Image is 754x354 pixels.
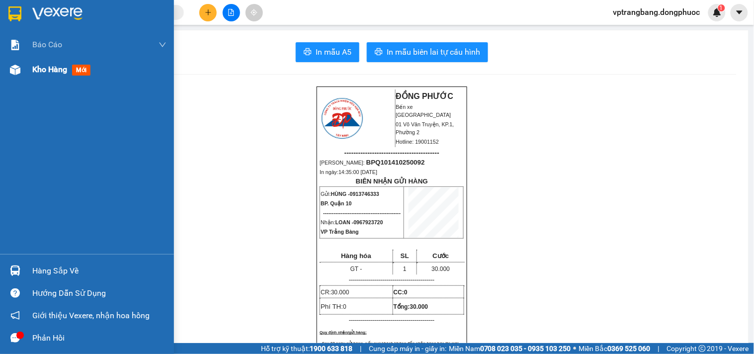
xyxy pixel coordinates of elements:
img: logo [320,96,364,140]
span: | [360,343,361,354]
span: Tổng: [394,303,428,310]
span: copyright [699,345,706,352]
strong: 0369 525 060 [608,345,651,353]
button: caret-down [731,4,748,21]
span: In mẫu A5 [316,46,351,58]
span: In mẫu biên lai tự cấu hình [387,46,480,58]
button: plus [199,4,217,21]
div: Phản hồi [32,331,167,346]
span: ⚪️ [574,347,577,351]
strong: 0708 023 035 - 0935 103 250 [480,345,571,353]
span: Quy định nhận/gửi hàng: [320,330,367,335]
span: | [658,343,660,354]
button: printerIn mẫu biên lai tự cấu hình [367,42,488,62]
span: GT - [350,265,362,272]
span: vptrangbang.dongphuoc [605,6,708,18]
span: BP. Quận 10 [321,200,351,206]
span: 1 [720,4,723,11]
span: Hàng hóa [341,252,371,260]
strong: 1900 633 818 [310,345,352,353]
span: Gửi: [321,191,379,197]
img: warehouse-icon [10,65,20,75]
img: icon-new-feature [713,8,722,17]
span: Hotline: 19001152 [396,139,439,145]
span: Giới thiệu Vexere, nhận hoa hồng [32,309,150,322]
span: Cung cấp máy in - giấy in: [369,343,446,354]
span: Hỗ trợ kỹ thuật: [261,343,352,354]
span: question-circle [10,288,20,298]
span: ----------------------------------------- [344,149,439,157]
img: solution-icon [10,40,20,50]
span: file-add [228,9,235,16]
span: In ngày: [320,169,377,175]
span: Cước [432,252,449,260]
span: printer [375,48,383,57]
div: Hướng dẫn sử dụng [32,286,167,301]
p: ------------------------------------------- [320,316,464,324]
p: ------------------------------------------- [320,276,464,284]
strong: CC: [394,289,408,296]
span: [PERSON_NAME]: [320,160,424,166]
span: Miền Nam [449,343,571,354]
button: aim [246,4,263,21]
span: LOAN - [335,219,383,225]
span: HÙNG - [331,191,379,197]
span: mới [72,65,90,76]
span: 14:35:00 [DATE] [338,169,377,175]
span: 30.000 [410,303,428,310]
span: 0 [404,289,408,296]
span: plus [205,9,212,16]
img: warehouse-icon [10,265,20,276]
span: 0913746333 [350,191,379,197]
div: Hàng sắp về [32,264,167,278]
span: down [159,41,167,49]
span: VP Trảng Bàng [321,229,359,235]
span: Nhận: [321,219,383,225]
button: printerIn mẫu A5 [296,42,359,62]
span: SL [401,252,409,260]
span: 01 Võ Văn Truyện, KP.1, Phường 2 [396,121,454,135]
span: 30.000 [331,289,349,296]
span: 0 [343,303,346,310]
span: Bến xe [GEOGRAPHIC_DATA] [396,104,451,118]
span: notification [10,311,20,320]
span: 0967923720 [354,219,383,225]
span: Phí TH: [321,303,346,310]
span: 1 [403,265,407,272]
strong: BIÊN NHẬN GỬI HÀNG [356,177,428,185]
span: 30.000 [432,265,450,272]
span: CR: [321,289,349,296]
span: BPQ101410250092 [366,159,425,166]
span: -------------------------------------------- [323,210,401,216]
sup: 1 [718,4,725,11]
strong: ĐỒNG PHƯỚC [396,92,454,100]
img: logo-vxr [8,6,21,21]
span: caret-down [735,8,744,17]
span: Báo cáo [32,38,62,51]
button: file-add [223,4,240,21]
span: aim [251,9,257,16]
span: printer [304,48,312,57]
span: message [10,333,20,343]
span: Kho hàng [32,65,67,74]
span: Miền Bắc [579,343,651,354]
